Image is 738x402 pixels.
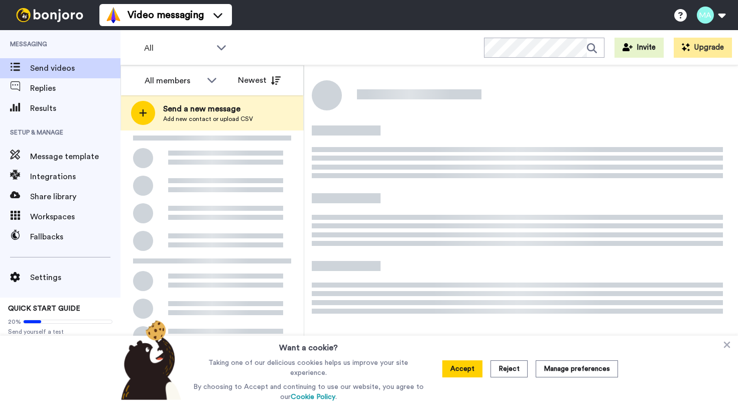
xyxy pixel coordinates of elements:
[30,211,120,223] span: Workspaces
[8,305,80,312] span: QUICK START GUIDE
[30,62,120,74] span: Send videos
[536,360,618,377] button: Manage preferences
[30,191,120,203] span: Share library
[8,318,21,326] span: 20%
[145,75,202,87] div: All members
[230,70,288,90] button: Newest
[163,115,253,123] span: Add new contact or upload CSV
[191,358,426,378] p: Taking one of our delicious cookies helps us improve your site experience.
[614,38,664,58] button: Invite
[105,7,121,23] img: vm-color.svg
[163,103,253,115] span: Send a new message
[30,102,120,114] span: Results
[30,272,120,284] span: Settings
[8,328,112,336] span: Send yourself a test
[112,320,186,400] img: bear-with-cookie.png
[279,336,338,354] h3: Want a cookie?
[291,393,335,400] a: Cookie Policy
[191,382,426,402] p: By choosing to Accept and continuing to use our website, you agree to our .
[144,42,211,54] span: All
[12,8,87,22] img: bj-logo-header-white.svg
[30,151,120,163] span: Message template
[442,360,482,377] button: Accept
[128,8,204,22] span: Video messaging
[674,38,732,58] button: Upgrade
[30,171,120,183] span: Integrations
[490,360,528,377] button: Reject
[30,82,120,94] span: Replies
[30,231,120,243] span: Fallbacks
